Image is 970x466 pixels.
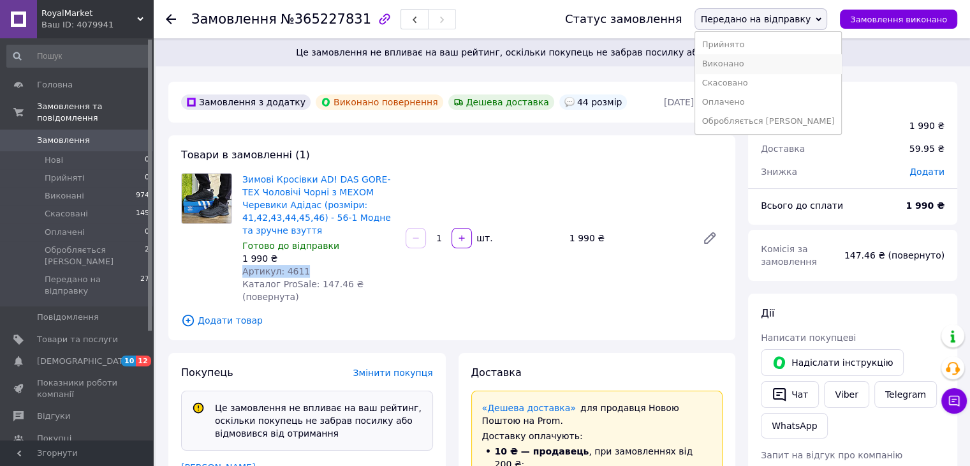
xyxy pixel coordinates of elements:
span: Комісія за замовлення [761,244,817,267]
span: Запит на відгук про компанію [761,450,902,460]
span: RoyalMarket [41,8,137,19]
span: Готово до відправки [242,241,339,251]
span: Замовлення та повідомлення [37,101,153,124]
span: Дії [761,307,774,319]
div: Виконано повернення [316,94,443,110]
span: 2 [145,244,149,267]
li: Виконано [695,54,841,73]
span: 0 [145,227,149,238]
li: Прийнято [695,35,841,54]
span: Доставка [471,366,522,379]
a: WhatsApp [761,413,828,439]
div: шт. [473,232,494,244]
span: Повідомлення [37,312,99,323]
span: Товари та послуги [37,334,118,345]
span: Всього до сплати [761,200,843,211]
span: Передано на відправку [700,14,811,24]
span: Скасовані [45,208,88,220]
button: Чат з покупцем [941,388,967,414]
div: Доставку оплачують: [482,430,712,442]
span: Головна [37,79,73,91]
span: Виконані [45,190,84,202]
span: Додати товар [181,313,723,327]
span: Замовлення [37,135,90,146]
b: 1 990 ₴ [906,200,944,211]
span: Нові [45,154,63,166]
span: 0 [145,154,149,166]
li: Скасовано [695,73,841,93]
span: Каталог ProSale: 147.46 ₴ (повернута) [242,279,364,302]
span: 0 [145,172,149,184]
img: :speech_balloon: [564,97,575,107]
div: 44 розмір [559,94,628,110]
span: №365227831 [281,11,371,27]
span: Відгуки [37,410,70,422]
span: Замовлення [191,11,277,27]
span: Прийняті [45,172,84,184]
div: 1 990 ₴ [564,229,692,247]
span: Доставка [761,144,805,154]
div: Замовлення з додатку [181,94,311,110]
a: Viber [824,381,869,408]
span: Обробляється [PERSON_NAME] [45,244,145,267]
li: Обробляється [PERSON_NAME] [695,112,841,131]
a: «Дешева доставка» [482,403,576,413]
span: 12 [136,356,151,366]
a: Редагувати [697,225,723,251]
div: Повернутися назад [166,13,176,26]
span: Змінити покупця [353,368,433,378]
a: Telegram [874,381,937,408]
div: 59.95 ₴ [902,135,952,163]
span: Покупці [37,433,71,444]
span: 147.46 ₴ (повернуто) [844,250,944,260]
div: Ваш ID: 4079941 [41,19,153,31]
span: 145 [136,208,149,220]
span: Артикул: 4611 [242,266,310,276]
time: [DATE] 09:46 [664,97,723,107]
span: 10 [121,356,136,366]
div: Статус замовлення [565,13,682,26]
span: Показники роботи компанії [37,377,118,400]
span: 27 [140,274,149,297]
button: Чат [761,381,819,408]
input: Пошук [6,45,151,68]
span: 10 ₴ — продавець [495,446,589,456]
span: Написати покупцеві [761,333,856,343]
span: [DEMOGRAPHIC_DATA] [37,356,131,367]
span: Знижка [761,167,797,177]
img: Зимові Кросівки AD! DAS GORE-TEX Чоловічі Чорні з МЕХОМ Черевики Адідас (розміри: 41,42,43,44,45,... [182,174,231,223]
a: Зимові Кросівки AD! DAS GORE-TEX Чоловічі Чорні з МЕХОМ Черевики Адідас (розміри: 41,42,43,44,45,... [242,174,391,236]
div: Дешева доставка [448,94,554,110]
div: Це замовлення не впливає на ваш рейтинг, оскільки покупець не забрав посилку або відмовився від о... [210,402,427,440]
span: Оплачені [45,227,85,238]
span: Замовлення виконано [850,15,947,24]
span: Додати [909,167,944,177]
span: Товари в замовленні (1) [181,149,310,161]
span: Передано на відправку [45,274,140,297]
div: для продавця Новою Поштою на Prom. [482,402,712,427]
span: 974 [136,190,149,202]
button: Надіслати інструкцію [761,349,904,376]
span: Це замовлення не впливає на ваш рейтинг, оскільки покупець не забрав посилку або відмовився від о... [171,46,955,59]
button: Замовлення виконано [840,10,957,29]
li: Оплачено [695,93,841,112]
div: 1 990 ₴ [242,252,395,265]
div: 1 990 ₴ [909,119,944,132]
span: Покупець [181,366,233,379]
